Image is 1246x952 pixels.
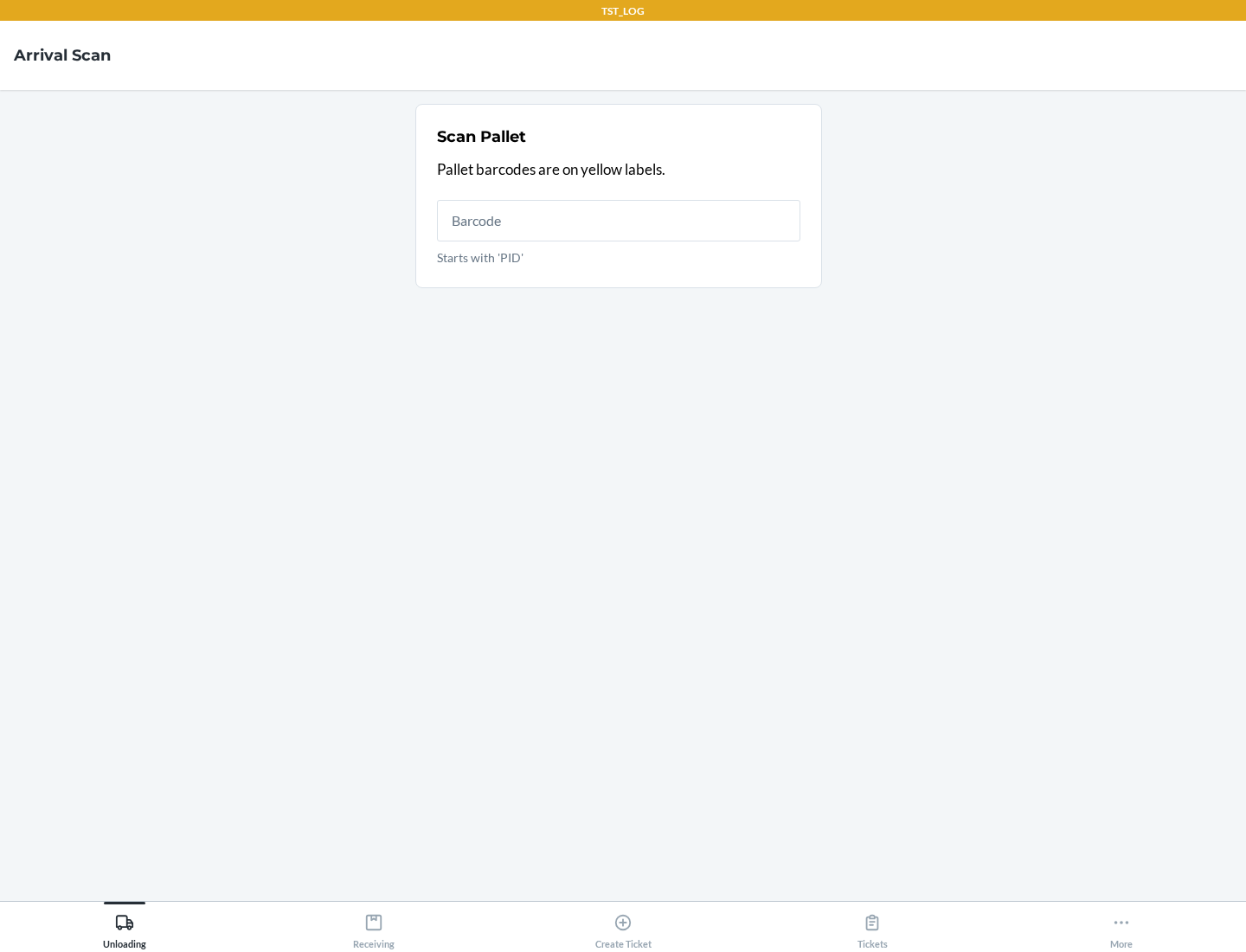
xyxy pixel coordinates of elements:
[353,906,395,949] div: Receiving
[437,248,800,267] p: Starts with 'PID'
[437,125,526,148] h2: Scan Pallet
[437,200,800,241] input: Starts with 'PID'
[249,902,498,949] button: Receiving
[857,906,888,949] div: Tickets
[601,3,645,19] p: TST_LOG
[437,158,800,181] p: Pallet barcodes are on yellow labels.
[14,44,111,67] h4: Arrival Scan
[997,902,1246,949] button: More
[748,902,997,949] button: Tickets
[103,906,146,949] div: Unloading
[595,906,652,949] div: Create Ticket
[498,902,748,949] button: Create Ticket
[1110,906,1133,949] div: More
